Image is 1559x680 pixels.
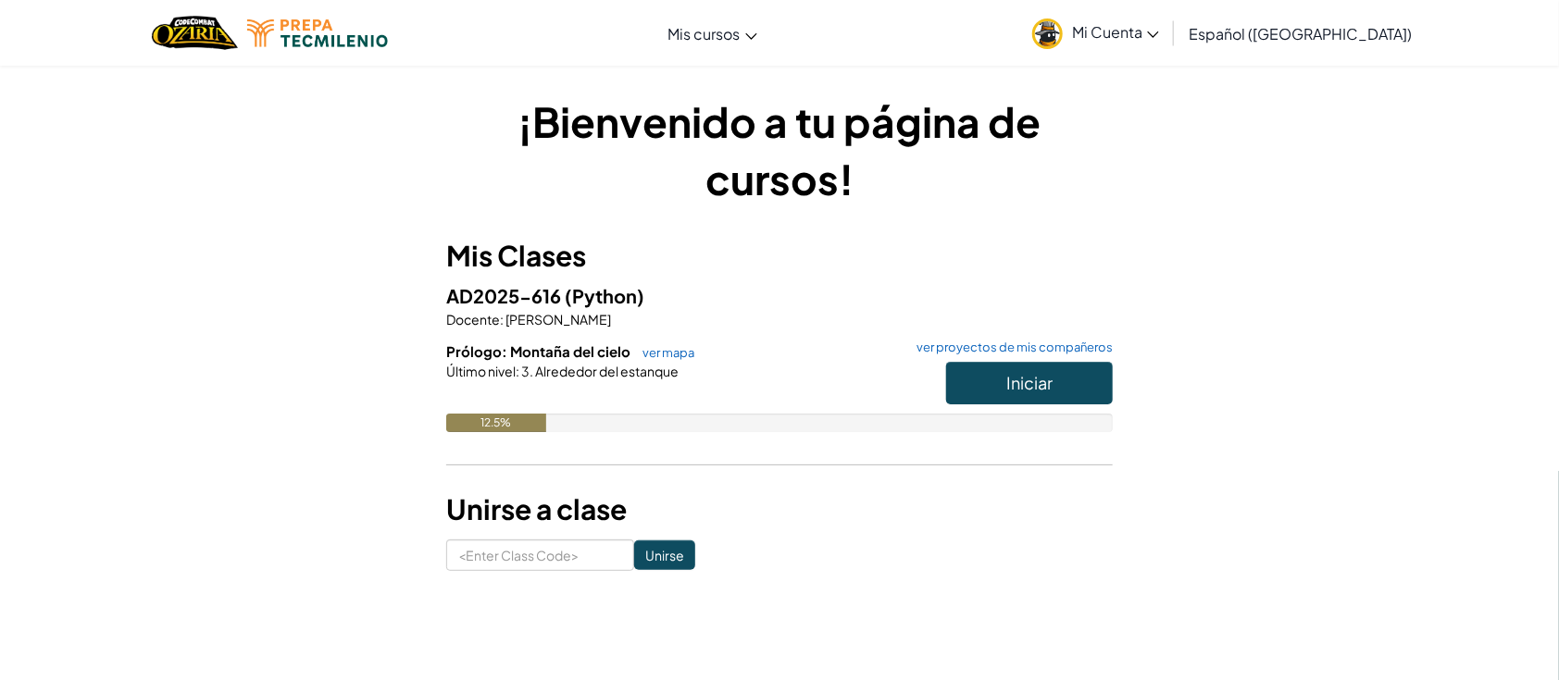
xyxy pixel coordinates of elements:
span: Prólogo: Montaña del cielo [446,342,633,360]
span: : [500,311,504,328]
span: (Python) [565,284,644,307]
span: AD2025-616 [446,284,565,307]
img: Home [152,14,238,52]
span: Docente [446,311,500,328]
span: Iniciar [1006,372,1053,393]
span: Español ([GEOGRAPHIC_DATA]) [1189,24,1412,43]
input: <Enter Class Code> [446,539,634,571]
span: Mis cursos [668,24,741,43]
div: 12.5% [446,414,546,432]
span: [PERSON_NAME] [504,311,611,328]
button: Iniciar [946,362,1113,404]
img: avatar [1032,19,1063,49]
a: Ozaria by CodeCombat logo [152,14,238,52]
a: ver proyectos de mis compañeros [907,341,1113,353]
img: Tecmilenio logo [247,19,388,47]
h3: Mis Clases [446,235,1113,277]
a: Español ([GEOGRAPHIC_DATA]) [1179,8,1421,58]
a: Mi Cuenta [1023,4,1168,62]
span: Alrededor del estanque [533,363,679,379]
h1: ¡Bienvenido a tu página de cursos! [446,93,1113,207]
a: Mis cursos [659,8,767,58]
h3: Unirse a clase [446,488,1113,530]
a: ver mapa [633,345,694,360]
span: Último nivel [446,363,516,379]
span: : [516,363,519,379]
span: Mi Cuenta [1072,22,1159,42]
span: 3. [519,363,533,379]
input: Unirse [634,540,695,570]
